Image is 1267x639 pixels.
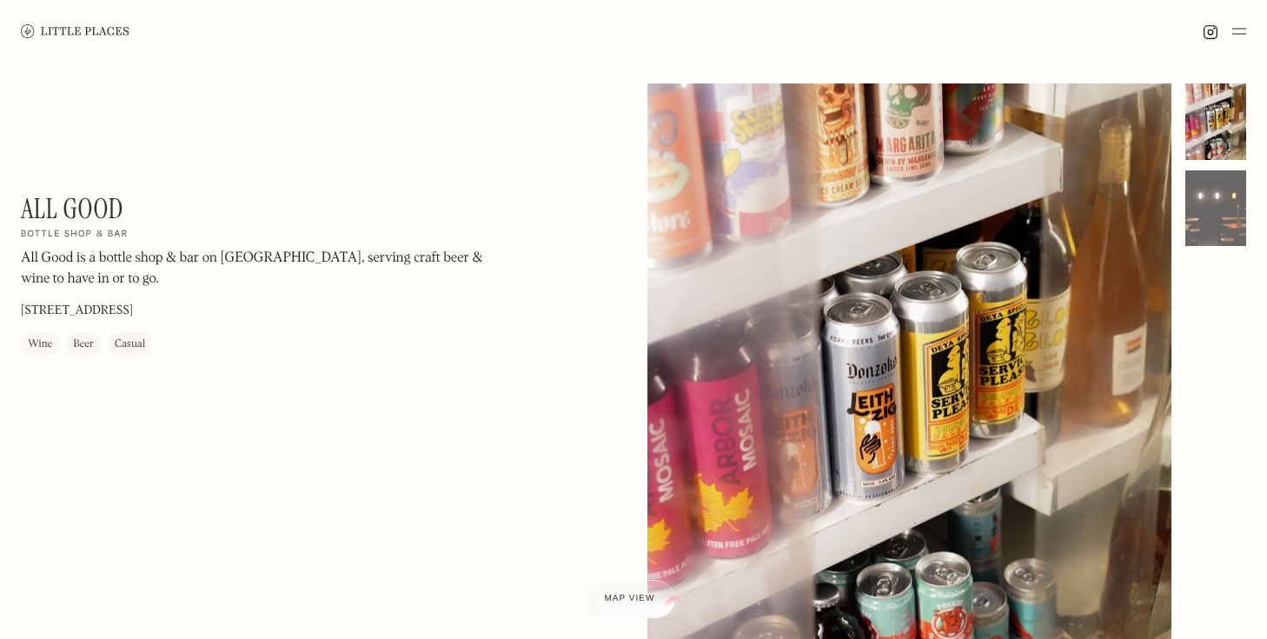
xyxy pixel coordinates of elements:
div: Casual [115,336,145,353]
p: All Good is a bottle shop & bar on [GEOGRAPHIC_DATA], serving craft beer & wine to have in or to go. [21,248,490,290]
div: Wine [28,336,52,353]
div: Beer [73,336,94,353]
h1: All Good [21,192,123,225]
span: Map view [605,594,655,603]
h2: Bottle shop & bar [21,229,129,241]
a: Map view [584,580,676,618]
p: [STREET_ADDRESS] [21,302,133,320]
